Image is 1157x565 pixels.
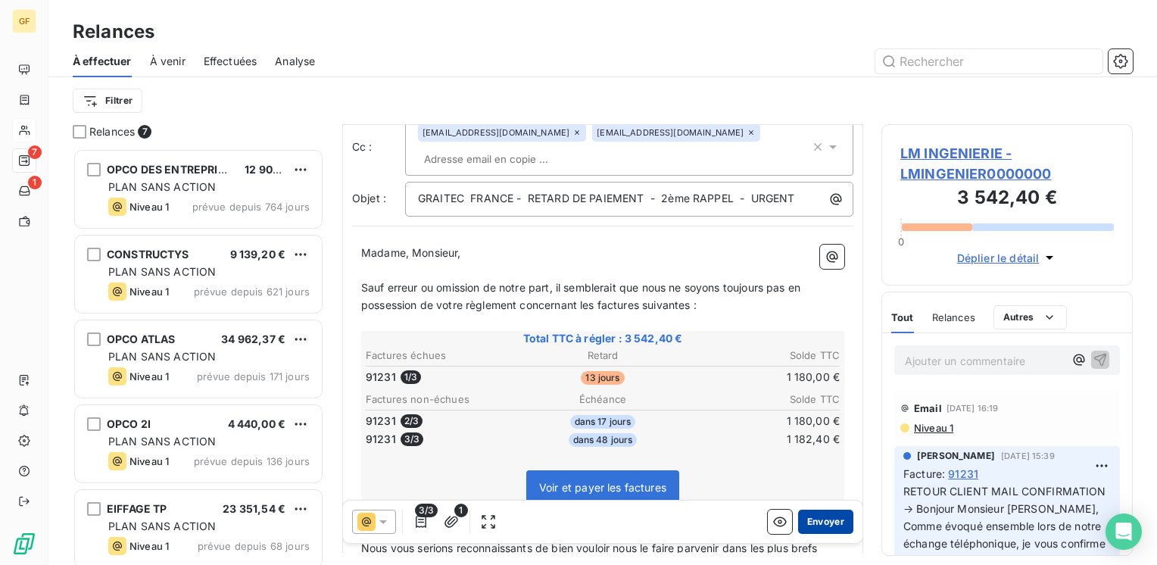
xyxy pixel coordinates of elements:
span: 1 [28,176,42,189]
span: [PERSON_NAME] [917,449,995,463]
span: Niveau 1 [129,455,169,467]
span: Madame, Monsieur, [361,246,461,259]
th: Factures non-échues [365,392,522,407]
span: 1 / 3 [401,370,421,384]
td: 1 182,40 € [683,431,840,448]
span: CONSTRUCTYS [107,248,189,261]
div: GF [12,9,36,33]
span: Analyse [275,54,315,69]
span: OPCO ATLAS [107,332,176,345]
th: Solde TTC [683,348,840,364]
span: dans 48 jours [569,433,638,447]
span: Niveau 1 [129,370,169,382]
td: 1 180,00 € [683,413,840,429]
input: Adresse email en copie ... [418,148,593,170]
span: Total TTC à régler : 3 542,40 € [363,331,842,346]
td: 91231 [365,431,522,448]
button: Envoyer [798,510,853,534]
span: prévue depuis 764 jours [192,201,310,213]
span: Email [914,402,942,414]
span: 91231 [948,466,978,482]
span: PLAN SANS ACTION [108,350,216,363]
span: dans 17 jours [570,415,636,429]
th: Factures échues [365,348,522,364]
span: Effectuées [204,54,257,69]
span: 4 440,00 € [228,417,286,430]
span: [DATE] 16:19 [946,404,999,413]
span: prévue depuis 136 jours [194,455,310,467]
th: Solde TTC [683,392,840,407]
button: Autres [993,305,1067,329]
span: EIFFAGE TP [107,502,167,515]
span: [EMAIL_ADDRESS][DOMAIN_NAME] [423,128,569,137]
h3: Relances [73,18,154,45]
span: 12 902,14 € [245,163,304,176]
div: grid [73,148,324,565]
span: Objet : [352,192,386,204]
span: prévue depuis 621 jours [194,286,310,298]
span: 34 962,37 € [221,332,285,345]
span: 2 / 3 [401,414,423,428]
span: Déplier le détail [957,250,1040,266]
span: OPCO DES ENTREPRISES DE PROXI [107,163,290,176]
span: [DATE] 15:39 [1001,451,1055,460]
img: Logo LeanPay [12,532,36,556]
span: 7 [28,145,42,159]
span: Facture : [903,466,945,482]
span: PLAN SANS ACTION [108,520,216,532]
span: Relances [932,311,975,323]
label: Cc : [352,139,405,155]
span: Niveau 1 [129,540,169,552]
span: 23 351,54 € [223,502,285,515]
button: Filtrer [73,89,142,113]
span: Sauf erreur ou omission de notre part, il semblerait que nous ne soyons toujours pas en possessio... [361,281,803,311]
span: GRAITEC FRANCE - RETARD DE PAIEMENT - 2ème RAPPEL - URGENT [418,192,795,204]
span: 3 / 3 [401,432,423,446]
span: Relances [89,124,135,139]
span: PLAN SANS ACTION [108,265,216,278]
span: PLAN SANS ACTION [108,180,216,193]
span: Niveau 1 [129,201,169,213]
span: 7 [138,125,151,139]
span: OPCO 2I [107,417,151,430]
div: Open Intercom Messenger [1106,513,1142,550]
th: Retard [524,348,681,364]
button: Déplier le détail [953,249,1062,267]
td: 1 180,00 € [683,369,840,386]
span: 1 [454,504,468,517]
span: 91231 [366,370,396,385]
span: 13 jours [581,371,624,385]
span: PLAN SANS ACTION [108,435,216,448]
span: Voir et payer les factures [539,481,666,494]
span: Tout [891,311,914,323]
span: 3/3 [415,504,438,517]
input: Rechercher [875,49,1102,73]
span: À venir [150,54,186,69]
span: prévue depuis 68 jours [198,540,310,552]
span: Niveau 1 [912,422,953,434]
span: 9 139,20 € [230,248,286,261]
span: Niveau 1 [129,286,169,298]
th: Échéance [524,392,681,407]
h3: 3 542,40 € [900,184,1114,214]
span: À effectuer [73,54,132,69]
td: 91231 [365,413,522,429]
span: LM INGENIERIE - LMINGENIER0000000 [900,143,1114,184]
span: 0 [898,236,904,248]
span: [EMAIL_ADDRESS][DOMAIN_NAME] [597,128,744,137]
span: prévue depuis 171 jours [197,370,310,382]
